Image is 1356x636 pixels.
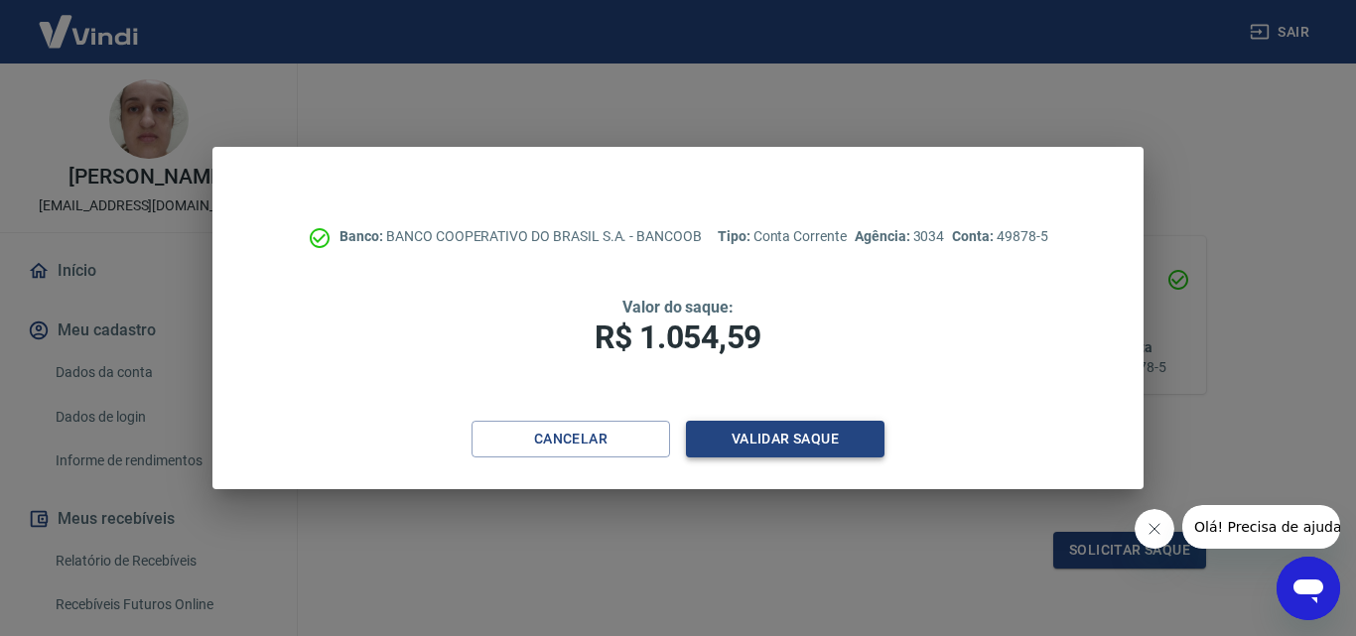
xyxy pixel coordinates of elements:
span: R$ 1.054,59 [595,318,761,356]
iframe: Mensagem da empresa [1182,505,1340,549]
button: Cancelar [472,421,670,457]
iframe: Botão para abrir a janela de mensagens [1277,557,1340,620]
p: 3034 [855,226,944,247]
button: Validar saque [686,421,884,457]
span: Agência: [855,228,913,244]
p: Conta Corrente [718,226,847,247]
span: Olá! Precisa de ajuda? [12,14,167,30]
span: Valor do saque: [622,298,734,317]
span: Banco: [339,228,386,244]
p: 49878-5 [952,226,1047,247]
iframe: Fechar mensagem [1135,509,1174,549]
span: Tipo: [718,228,753,244]
span: Conta: [952,228,997,244]
p: BANCO COOPERATIVO DO BRASIL S.A. - BANCOOB [339,226,702,247]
